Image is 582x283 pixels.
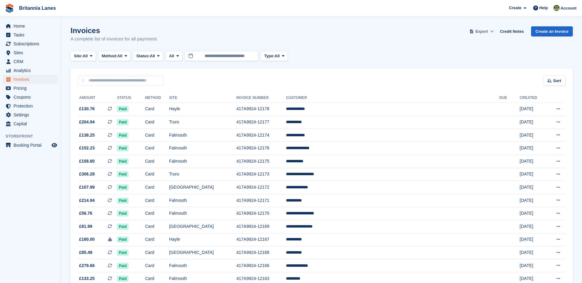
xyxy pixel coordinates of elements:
span: All [275,53,280,59]
td: 417A9924-12177 [236,116,286,129]
td: 417A9924-12174 [236,129,286,142]
td: Falmouth [169,207,236,220]
span: Analytics [13,66,50,75]
td: Card [145,233,169,246]
td: [DATE] [520,233,546,246]
span: All [117,53,122,59]
span: £279.66 [79,262,95,269]
td: [DATE] [520,129,546,142]
span: Method: [102,53,118,59]
td: Falmouth [169,129,236,142]
span: Paid [117,210,128,217]
a: Britannia Lanes [17,3,58,13]
span: Paid [117,145,128,151]
span: £85.49 [79,249,92,256]
td: [DATE] [520,142,546,155]
td: [DATE] [520,155,546,168]
a: menu [3,66,58,75]
span: Paid [117,250,128,256]
span: Coupons [13,93,50,101]
a: Credit Notes [498,26,526,36]
td: [GEOGRAPHIC_DATA] [169,246,236,259]
span: Capital [13,119,50,128]
span: Sites [13,48,50,57]
td: [DATE] [520,103,546,116]
img: stora-icon-8386f47178a22dfd0bd8f6a31ec36ba5ce8667c1dd55bd0f319d3a0aa187defe.svg [5,4,14,13]
th: Due [499,93,520,103]
span: £133.25 [79,275,95,282]
td: Hayle [169,233,236,246]
a: menu [3,22,58,30]
span: £107.99 [79,184,95,191]
a: menu [3,141,58,149]
td: Falmouth [169,155,236,168]
td: Truro [169,116,236,129]
span: Settings [13,111,50,119]
a: menu [3,84,58,92]
td: Card [145,116,169,129]
td: Falmouth [169,259,236,272]
span: Paid [117,158,128,164]
span: Paid [117,171,128,177]
a: menu [3,93,58,101]
td: 417A9924-12169 [236,220,286,233]
td: Card [145,194,169,207]
img: Sam Wooldridge [553,5,560,11]
th: Created [520,93,546,103]
td: 417A9924-12172 [236,181,286,194]
span: Site: [74,53,83,59]
a: menu [3,75,58,84]
span: £138.25 [79,132,95,138]
span: Paid [117,119,128,125]
span: £158.80 [79,158,95,164]
span: Storefront [6,133,61,139]
td: 417A9924-12176 [236,142,286,155]
span: Type: [264,53,275,59]
p: A complete list of invoices for all payments [71,36,157,43]
a: Create an Invoice [531,26,573,36]
span: Paid [117,236,128,243]
a: menu [3,102,58,110]
span: Subscriptions [13,40,50,48]
a: menu [3,40,58,48]
span: Status: [136,53,150,59]
span: Paid [117,276,128,282]
span: All [83,53,88,59]
button: Type: All [261,51,288,61]
td: Card [145,207,169,220]
a: menu [3,111,58,119]
span: Paid [117,132,128,138]
td: Card [145,259,169,272]
span: Booking Portal [13,141,50,149]
button: Status: All [133,51,163,61]
td: [DATE] [520,220,546,233]
a: menu [3,31,58,39]
button: Export [468,26,495,36]
button: All [166,51,182,61]
td: 417A9924-12166 [236,259,286,272]
td: [DATE] [520,116,546,129]
th: Status [117,93,145,103]
span: Sort [553,78,561,84]
span: Paid [117,263,128,269]
span: £180.00 [79,236,95,243]
td: [DATE] [520,207,546,220]
span: Paid [117,224,128,230]
span: All [150,53,155,59]
a: menu [3,119,58,128]
span: CRM [13,57,50,66]
td: Hayle [169,103,236,116]
span: Tasks [13,31,50,39]
td: 417A9924-12167 [236,233,286,246]
span: Invoices [13,75,50,84]
span: Paid [117,198,128,204]
td: [GEOGRAPHIC_DATA] [169,181,236,194]
td: Card [145,181,169,194]
td: [DATE] [520,168,546,181]
a: menu [3,48,58,57]
th: Site [169,93,236,103]
td: [GEOGRAPHIC_DATA] [169,220,236,233]
span: £306.28 [79,171,95,177]
td: 417A9924-12168 [236,246,286,259]
td: 417A9924-12170 [236,207,286,220]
